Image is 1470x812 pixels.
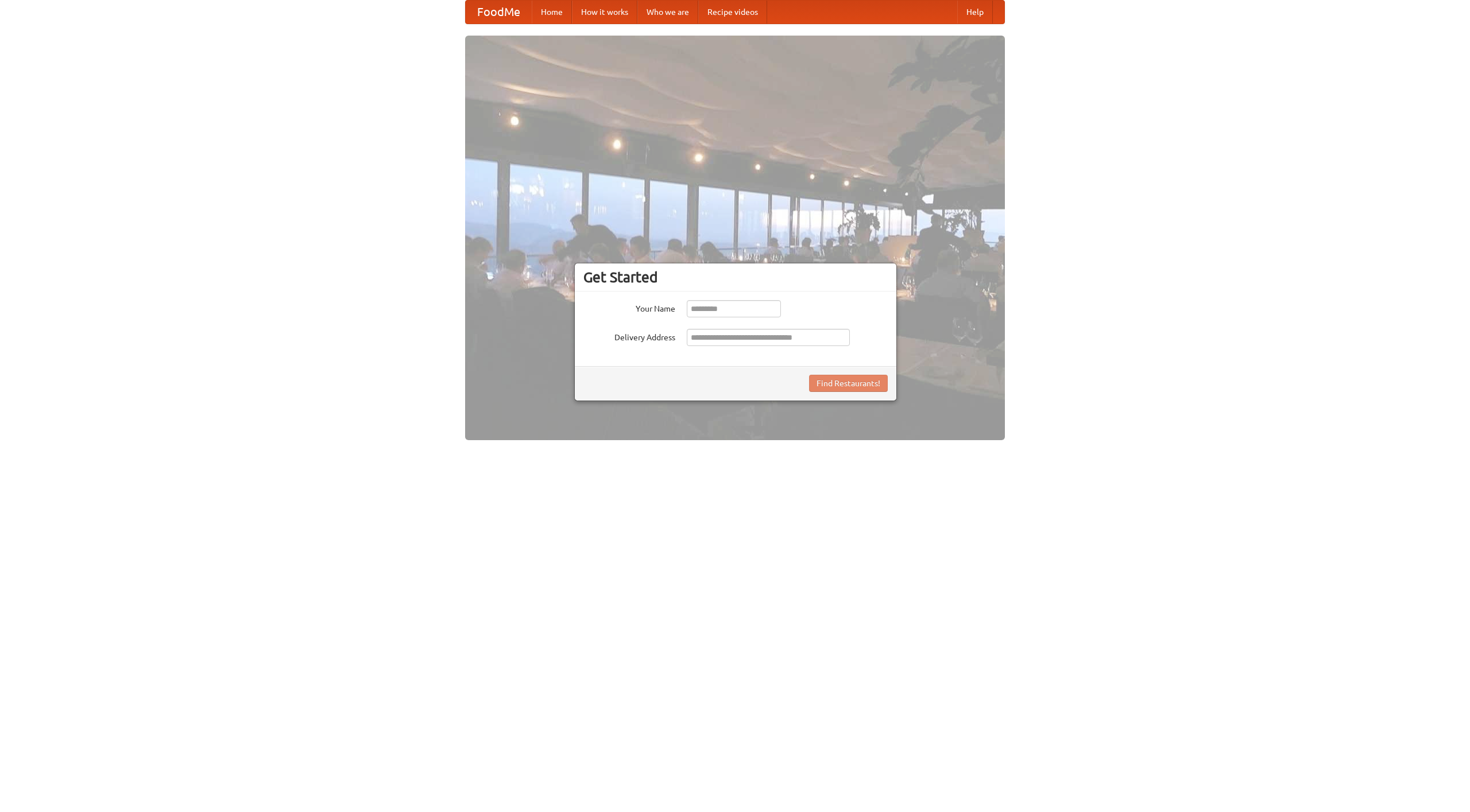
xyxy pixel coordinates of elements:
a: FoodMe [466,1,532,24]
label: Delivery Address [583,329,675,343]
a: Recipe videos [698,1,767,24]
a: Who we are [637,1,698,24]
label: Your Name [583,300,675,314]
h3: Get Started [583,269,888,286]
a: How it works [572,1,637,24]
button: Find Restaurants! [809,375,888,392]
a: Help [957,1,993,24]
a: Home [532,1,572,24]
